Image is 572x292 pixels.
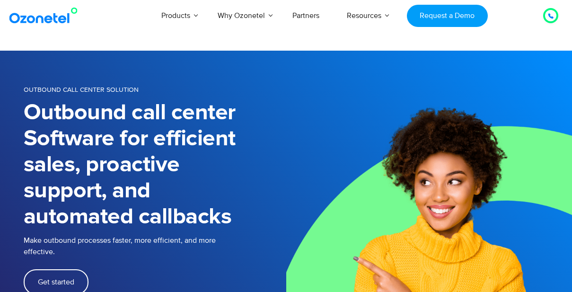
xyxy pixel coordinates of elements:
[24,100,286,230] h1: Outbound call center Software for efficient sales, proactive support, and automated callbacks
[407,5,488,27] a: Request a Demo
[38,278,74,286] span: Get started
[24,235,286,257] p: Make outbound processes faster, more efficient, and more effective.
[24,86,139,94] span: OUTBOUND CALL CENTER SOLUTION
